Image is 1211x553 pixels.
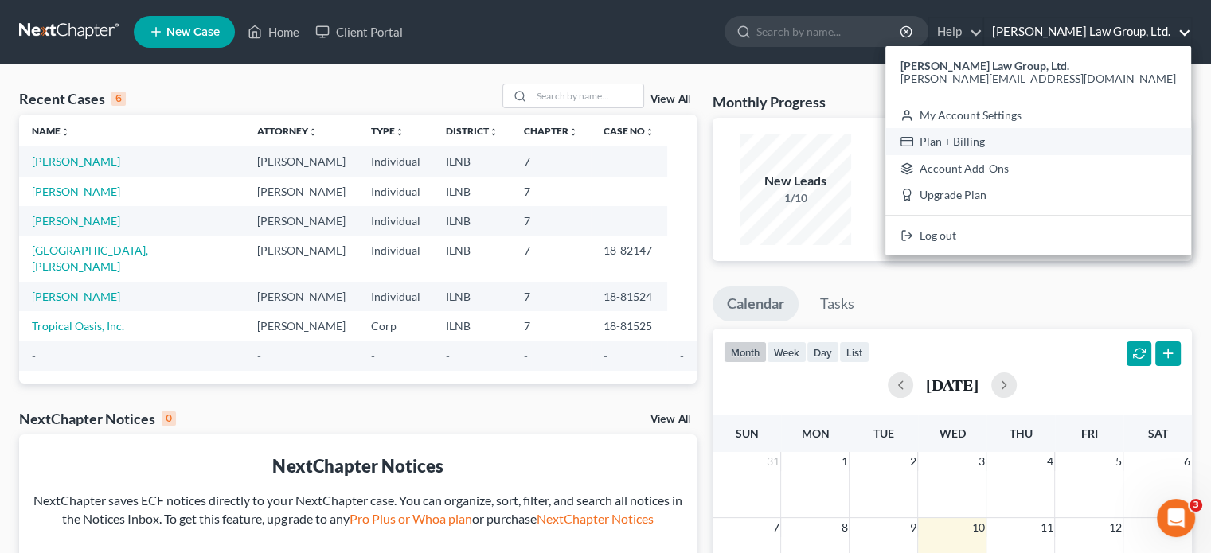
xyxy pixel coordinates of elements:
div: 6 [111,92,126,106]
a: [PERSON_NAME] [32,185,120,198]
div: New Leads [740,172,851,190]
a: Log out [885,222,1191,249]
input: Search by name... [532,84,643,107]
button: list [839,341,869,363]
a: [GEOGRAPHIC_DATA], [PERSON_NAME] [32,243,148,273]
td: ILNB [433,236,511,282]
h2: [DATE] [926,376,979,393]
strong: [PERSON_NAME] Law Group, Ltd. [900,59,1069,72]
h3: Monthly Progress [713,92,826,111]
span: [PERSON_NAME][EMAIL_ADDRESS][DOMAIN_NAME] [900,72,1176,85]
a: Districtunfold_more [446,125,498,137]
td: ILNB [433,146,511,176]
button: week [767,341,807,363]
td: 7 [511,146,591,176]
a: Account Add-Ons [885,155,1191,182]
td: Corp [358,311,433,341]
div: NextChapter Notices [19,409,176,428]
div: 0 [162,411,176,426]
span: 3 [1190,499,1202,512]
td: [PERSON_NAME] [244,177,358,206]
span: - [371,349,375,363]
a: My Account Settings [885,102,1191,129]
td: [PERSON_NAME] [244,206,358,236]
td: ILNB [433,206,511,236]
div: NextChapter Notices [32,454,684,478]
a: View All [650,94,690,105]
a: Upgrade Plan [885,182,1191,209]
td: 18-81525 [591,311,667,341]
span: 3 [976,452,986,471]
td: [PERSON_NAME] [244,236,358,282]
span: 4 [1045,452,1054,471]
span: 1 [839,452,849,471]
span: - [604,349,607,363]
span: 11 [1038,518,1054,537]
a: Tasks [806,286,869,321]
i: unfold_more [645,127,654,137]
span: New Case [166,26,220,38]
a: Tropical Oasis, Inc. [32,319,124,333]
i: unfold_more [568,127,578,137]
td: Individual [358,177,433,206]
td: 18-82147 [591,236,667,282]
td: ILNB [433,177,511,206]
span: Fri [1080,426,1097,440]
span: 8 [839,518,849,537]
span: Mon [801,426,829,440]
span: - [680,349,684,363]
span: 5 [1113,452,1123,471]
td: 7 [511,282,591,311]
td: ILNB [433,282,511,311]
iframe: Intercom live chat [1157,499,1195,537]
i: unfold_more [61,127,70,137]
div: [PERSON_NAME] Law Group, Ltd. [885,46,1191,255]
span: 9 [908,518,917,537]
td: 7 [511,236,591,282]
td: Individual [358,282,433,311]
span: Sun [735,426,758,440]
span: 7 [771,518,780,537]
i: unfold_more [489,127,498,137]
a: [PERSON_NAME] [32,290,120,303]
a: [PERSON_NAME] [32,214,120,228]
span: Wed [939,426,965,440]
span: - [446,349,450,363]
i: unfold_more [308,127,318,137]
a: Client Portal [307,18,411,46]
a: Typeunfold_more [371,125,404,137]
a: Calendar [713,286,799,321]
span: - [32,349,36,363]
span: 31 [764,452,780,471]
td: Individual [358,146,433,176]
div: Recent Cases [19,89,126,108]
button: month [724,341,767,363]
a: Chapterunfold_more [524,125,578,137]
a: Help [929,18,982,46]
td: [PERSON_NAME] [244,146,358,176]
td: 7 [511,206,591,236]
td: 7 [511,311,591,341]
td: Individual [358,206,433,236]
span: 10 [970,518,986,537]
td: Individual [358,236,433,282]
a: NextChapter Notices [536,511,653,526]
td: 18-81524 [591,282,667,311]
a: [PERSON_NAME] Law Group, Ltd. [984,18,1191,46]
a: Nameunfold_more [32,125,70,137]
span: 2 [908,452,917,471]
td: ILNB [433,311,511,341]
span: Sat [1147,426,1167,440]
a: View All [650,414,690,425]
a: Case Nounfold_more [604,125,654,137]
span: - [257,349,261,363]
td: [PERSON_NAME] [244,311,358,341]
a: Attorneyunfold_more [257,125,318,137]
a: [PERSON_NAME] [32,154,120,168]
span: Thu [1009,426,1032,440]
td: [PERSON_NAME] [244,282,358,311]
span: - [524,349,528,363]
a: Home [240,18,307,46]
div: NextChapter saves ECF notices directly to your NextChapter case. You can organize, sort, filter, ... [32,492,684,528]
div: 1/10 [740,190,851,206]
